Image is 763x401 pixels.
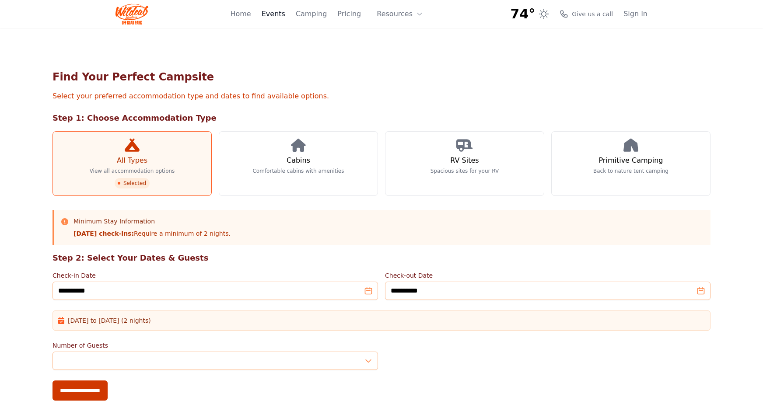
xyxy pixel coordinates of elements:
[593,167,668,174] p: Back to nature tent camping
[73,229,231,238] p: Require a minimum of 2 nights.
[430,167,499,174] p: Spacious sites for your RV
[385,131,544,196] a: RV Sites Spacious sites for your RV
[450,155,479,166] h3: RV Sites
[52,131,212,196] a: All Types View all accommodation options Selected
[296,9,327,19] a: Camping
[115,3,148,24] img: Wildcat Logo
[337,9,361,19] a: Pricing
[287,155,310,166] h3: Cabins
[73,230,134,237] strong: [DATE] check-ins:
[68,316,151,325] span: [DATE] to [DATE] (2 nights)
[551,131,710,196] a: Primitive Camping Back to nature tent camping
[560,10,613,18] a: Give us a call
[52,271,378,280] label: Check-in Date
[599,155,663,166] h3: Primitive Camping
[52,112,710,124] h2: Step 1: Choose Accommodation Type
[117,155,147,166] h3: All Types
[219,131,378,196] a: Cabins Comfortable cabins with amenities
[371,5,428,23] button: Resources
[52,341,378,350] label: Number of Guests
[252,167,344,174] p: Comfortable cabins with amenities
[262,9,285,19] a: Events
[52,70,710,84] h1: Find Your Perfect Campsite
[52,91,710,101] p: Select your preferred accommodation type and dates to find available options.
[230,9,251,19] a: Home
[115,178,150,188] span: Selected
[623,9,647,19] a: Sign In
[572,10,613,18] span: Give us a call
[511,6,535,22] span: 74°
[52,252,710,264] h2: Step 2: Select Your Dates & Guests
[73,217,231,226] h3: Minimum Stay Information
[385,271,710,280] label: Check-out Date
[90,167,175,174] p: View all accommodation options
